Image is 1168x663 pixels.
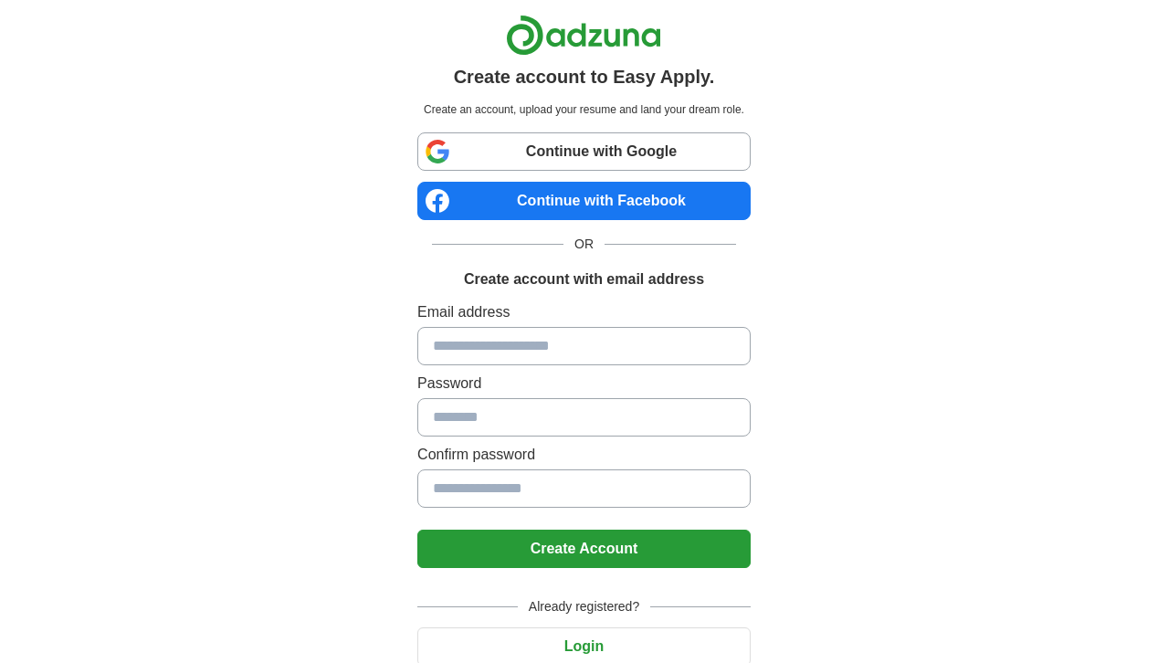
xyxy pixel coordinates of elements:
label: Email address [417,301,751,323]
span: OR [563,235,605,254]
p: Create an account, upload your resume and land your dream role. [421,101,747,118]
span: Already registered? [518,597,650,616]
button: Create Account [417,530,751,568]
h1: Create account to Easy Apply. [454,63,715,90]
a: Continue with Facebook [417,182,751,220]
label: Confirm password [417,444,751,466]
label: Password [417,373,751,395]
h1: Create account with email address [464,268,704,290]
a: Continue with Google [417,132,751,171]
a: Login [417,638,751,654]
img: Adzuna logo [506,15,661,56]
